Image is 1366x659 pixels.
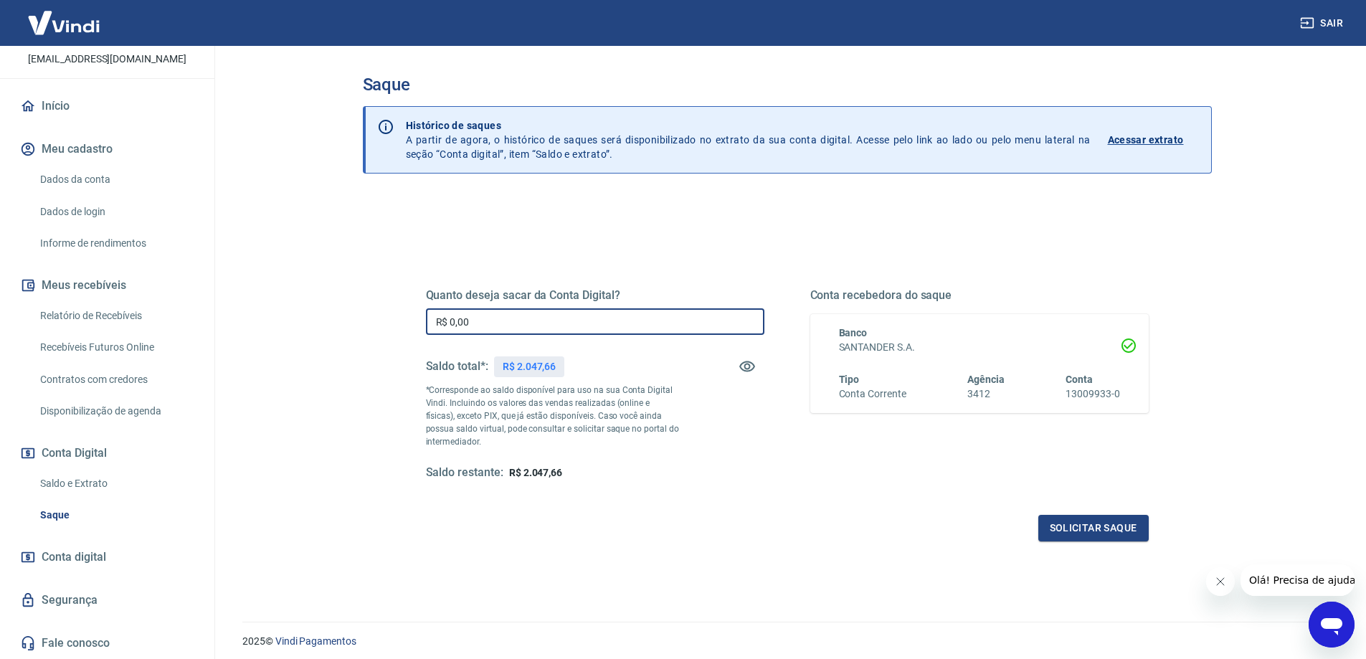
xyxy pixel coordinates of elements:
[1297,10,1349,37] button: Sair
[17,133,197,165] button: Meu cadastro
[1108,133,1184,147] p: Acessar extrato
[42,547,106,567] span: Conta digital
[34,469,197,498] a: Saldo e Extrato
[1241,564,1355,596] iframe: Mensagem da empresa
[363,75,1212,95] h3: Saque
[34,365,197,394] a: Contratos com credores
[17,437,197,469] button: Conta Digital
[275,635,356,647] a: Vindi Pagamentos
[839,327,868,338] span: Banco
[839,340,1120,355] h6: SANTANDER S.A.
[839,374,860,385] span: Tipo
[1108,118,1200,161] a: Acessar extrato
[34,333,197,362] a: Recebíveis Futuros Online
[55,31,159,46] p: Camisaria FMW
[34,229,197,258] a: Informe de rendimentos
[17,270,197,301] button: Meus recebíveis
[406,118,1091,133] p: Histórico de saques
[810,288,1149,303] h5: Conta recebedora do saque
[1206,567,1235,596] iframe: Fechar mensagem
[1309,602,1355,648] iframe: Botão para abrir a janela de mensagens
[1066,374,1093,385] span: Conta
[17,627,197,659] a: Fale conosco
[17,584,197,616] a: Segurança
[34,397,197,426] a: Disponibilização de agenda
[9,10,120,22] span: Olá! Precisa de ajuda?
[426,465,503,480] h5: Saldo restante:
[1038,515,1149,541] button: Solicitar saque
[17,90,197,122] a: Início
[426,384,680,448] p: *Corresponde ao saldo disponível para uso na sua Conta Digital Vindi. Incluindo os valores das ve...
[34,501,197,530] a: Saque
[503,359,556,374] p: R$ 2.047,66
[17,1,110,44] img: Vindi
[17,541,197,573] a: Conta digital
[426,359,488,374] h5: Saldo total*:
[509,467,562,478] span: R$ 2.047,66
[242,634,1332,649] p: 2025 ©
[967,374,1005,385] span: Agência
[34,197,197,227] a: Dados de login
[34,165,197,194] a: Dados da conta
[28,52,186,67] p: [EMAIL_ADDRESS][DOMAIN_NAME]
[1066,387,1120,402] h6: 13009933-0
[426,288,764,303] h5: Quanto deseja sacar da Conta Digital?
[34,301,197,331] a: Relatório de Recebíveis
[967,387,1005,402] h6: 3412
[406,118,1091,161] p: A partir de agora, o histórico de saques será disponibilizado no extrato da sua conta digital. Ac...
[839,387,906,402] h6: Conta Corrente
